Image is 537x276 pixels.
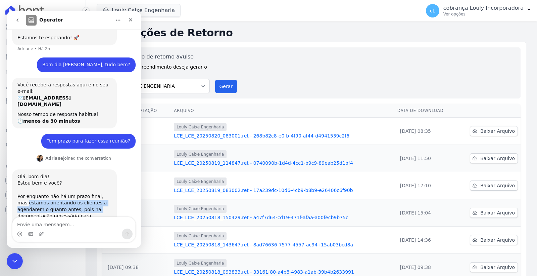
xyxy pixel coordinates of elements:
[395,199,456,227] td: [DATE] 15:04
[3,20,83,34] a: Visão Geral
[5,46,129,67] div: cobrança diz…
[35,123,129,137] div: Tem prazo para fazer essa reunião?
[174,259,227,267] span: Louly Caixe Engenharia
[10,220,16,226] button: Selecionador de Emoji
[395,172,456,199] td: [DATE] 17:10
[16,107,74,113] b: menos de 30 minutos
[97,27,526,39] h2: Exportações de Retorno
[3,188,83,202] a: Conta Hent
[3,173,83,187] a: Recebíveis
[3,139,83,152] a: Negativação
[174,178,227,186] span: Louly Caixe Engenharia
[5,158,129,240] div: Adriane diz…
[5,67,129,123] div: Operator diz…
[470,262,518,272] a: Baixar Arquivo
[174,241,392,248] a: LCE_LCE_20250818_143647.ret - 8ad76636-7577-4557-ac94-f15ab03bcd8a
[480,182,515,189] span: Baixar Arquivo
[11,84,64,96] b: [EMAIL_ADDRESS][DOMAIN_NAME]
[470,181,518,191] a: Baixar Arquivo
[7,253,23,269] iframe: Intercom live chat
[174,150,227,158] span: Louly Caixe Engenharia
[30,46,129,61] div: Bom dia [PERSON_NAME], tudo bem?
[174,232,227,240] span: Louly Caixe Engenharia
[5,143,129,158] div: Adriane diz…
[11,36,43,40] div: Adriane • Há 2h
[97,4,181,17] button: Louly Caixe Engenharia
[174,132,392,139] a: LCE_LCE_20250820_083001.ret - 268b82c8-e0fb-4f90-af44-d4941539c2f6
[174,205,227,213] span: Louly Caixe Engenharia
[470,153,518,163] a: Baixar Arquivo
[215,80,237,93] button: Gerar
[470,208,518,218] a: Baixar Arquivo
[470,126,518,136] a: Baixar Arquivo
[5,123,129,143] div: cobrança diz…
[171,104,395,118] th: Arquivo
[430,8,435,13] span: cL
[3,94,83,108] a: Minha Carteira
[40,127,124,133] div: Tem prazo para fazer essa reunião?
[3,109,83,122] a: Transferências
[395,104,456,118] th: Data de Download
[470,235,518,245] a: Baixar Arquivo
[174,123,227,131] span: Louly Caixe Engenharia
[480,237,515,243] span: Baixar Arquivo
[11,169,105,222] div: Estou bem e você? Por enquanto não há um prazo final, mas estamos orientando os clientes a agenda...
[395,145,456,172] td: [DATE] 11:50
[480,209,515,216] span: Baixar Arquivo
[5,163,80,171] div: Plataformas
[395,227,456,254] td: [DATE] 14:36
[11,71,105,97] div: Você receberá respostas aqui e no seu e-mail: ✉️
[443,11,524,17] p: Ver opções
[174,160,392,166] a: LCE_LCE_20250819_114847.ret - 0740090b-1d4d-4cc1-b9c9-89eab25d1bf4
[395,118,456,145] td: [DATE] 08:35
[480,264,515,271] span: Baixar Arquivo
[174,214,392,221] a: LCE_LCE_20250818_150429.ret - a47f7d64-cd19-471f-afaa-a00fecb9b75c
[39,145,56,150] b: Adriane
[11,100,105,113] div: Nosso tempo de resposta habitual 🕒
[39,144,104,150] div: joined the conversation
[3,65,83,78] a: Lotes
[30,144,37,151] img: Profile image for Adriane
[108,61,210,78] label: Para qual empreendimento deseja gerar o arquivo?
[174,269,392,275] a: LCE_LCE_20250818_093833.ret - 33161f80-a4b8-4983-a1ab-39b4b2633991
[421,1,537,20] button: cL cobrança Louly Incorporadora Ver opções
[174,187,392,194] a: LCE_LCE_20250819_083002.ret - 17a239dc-10d6-4cb9-b8b9-e26406c6f90b
[443,5,524,11] p: cobrança Louly Incorporadora
[115,218,126,228] button: Enviar uma mensagem
[5,158,110,226] div: Olá, bom dia!Estou bem e você?Por enquanto não há um prazo final, mas estamos orientando os clien...
[36,50,124,57] div: Bom dia [PERSON_NAME], tudo bem?
[6,206,129,218] textarea: Envie uma mensagem...
[7,11,141,248] iframe: Intercom live chat
[108,53,210,61] label: Gerar arquivo de retorno avulso
[3,50,83,63] a: Parcelas
[32,220,37,226] button: Upload do anexo
[11,24,105,30] div: Estamos te esperando! 🚀
[480,155,515,162] span: Baixar Arquivo
[480,128,515,134] span: Baixar Arquivo
[3,79,83,93] a: Clientes
[11,162,105,169] div: Olá, bom dia!
[5,67,110,118] div: Você receberá respostas aqui e no seu e-mail:✉️[EMAIL_ADDRESS][DOMAIN_NAME]Nosso tempo de respost...
[3,35,83,48] a: Contratos
[3,124,83,137] a: Crédito
[21,220,27,226] button: Selecionador de GIF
